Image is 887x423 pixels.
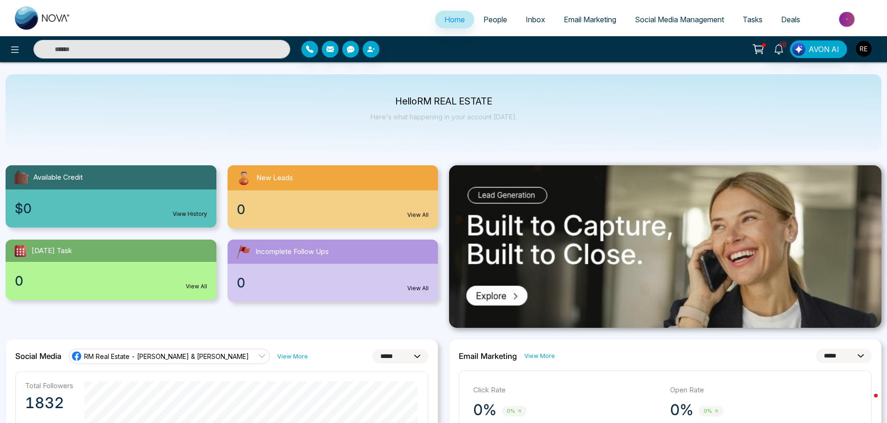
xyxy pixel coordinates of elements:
[781,15,800,24] span: Deals
[371,98,517,105] p: Hello RM REAL ESTATE
[483,15,507,24] span: People
[235,169,253,187] img: newLeads.svg
[635,15,724,24] span: Social Media Management
[779,40,787,49] span: 10
[33,172,83,183] span: Available Credit
[670,385,858,396] p: Open Rate
[407,284,429,293] a: View All
[173,210,207,218] a: View History
[473,385,661,396] p: Click Rate
[15,7,71,30] img: Nova CRM Logo
[237,200,245,219] span: 0
[25,381,73,390] p: Total Followers
[32,246,72,256] span: [DATE] Task
[13,169,30,186] img: availableCredit.svg
[554,11,626,28] a: Email Marketing
[474,11,516,28] a: People
[237,273,245,293] span: 0
[84,352,249,361] span: RM Real Estate - [PERSON_NAME] & [PERSON_NAME]
[186,282,207,291] a: View All
[564,15,616,24] span: Email Marketing
[371,113,517,121] p: Here's what happening in your account [DATE].
[256,173,293,183] span: New Leads
[255,247,329,257] span: Incomplete Follow Ups
[222,165,444,228] a: New Leads0View All
[435,11,474,28] a: Home
[814,9,881,30] img: Market-place.gif
[743,15,763,24] span: Tasks
[277,352,308,361] a: View More
[235,243,252,260] img: followUps.svg
[772,11,809,28] a: Deals
[25,394,73,412] p: 1832
[15,271,23,291] span: 0
[792,43,805,56] img: Lead Flow
[626,11,733,28] a: Social Media Management
[444,15,465,24] span: Home
[699,406,724,416] span: 0%
[855,391,878,414] iframe: Intercom live chat
[13,243,28,258] img: todayTask.svg
[407,211,429,219] a: View All
[459,351,517,361] h2: Email Marketing
[733,11,772,28] a: Tasks
[502,406,527,416] span: 0%
[473,401,496,419] p: 0%
[856,41,872,57] img: User Avatar
[449,165,881,328] img: .
[790,40,847,58] button: AVON AI
[524,351,555,360] a: View More
[516,11,554,28] a: Inbox
[526,15,545,24] span: Inbox
[15,199,32,218] span: $0
[809,44,839,55] span: AVON AI
[222,240,444,302] a: Incomplete Follow Ups0View All
[15,351,61,361] h2: Social Media
[670,401,693,419] p: 0%
[768,40,790,57] a: 10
